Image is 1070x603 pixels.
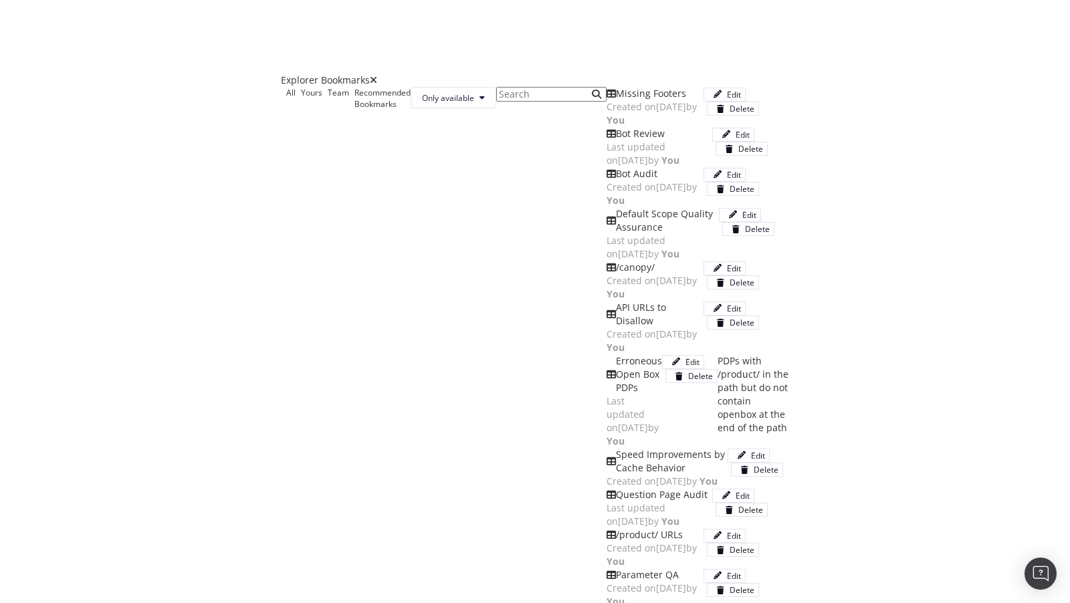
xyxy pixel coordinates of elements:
div: Edit [727,570,741,582]
button: Delete [707,316,759,330]
div: Delete [738,504,763,515]
div: Explorer Bookmarks [281,74,370,87]
button: Delete [722,222,774,236]
div: Recommended Bookmarks [349,87,411,110]
button: Delete [707,275,759,289]
button: Delete [716,142,768,156]
b: You [607,114,625,126]
div: Speed Improvements by Cache Behavior [616,448,728,475]
button: Edit [712,128,754,142]
button: Edit [728,449,770,463]
b: You [607,435,625,447]
button: Edit [704,168,746,182]
div: /canopy/ [616,261,655,274]
div: All [281,87,296,98]
button: Delete [707,102,759,116]
input: Search [496,87,607,102]
div: Delete [730,584,754,596]
div: Delete [738,143,763,154]
div: Edit [727,530,741,541]
div: Erroneous Open Box PDPs [616,354,662,394]
div: Edit [727,89,741,100]
div: Edit [727,169,741,180]
div: Delete [688,370,713,382]
div: Delete [730,183,754,195]
div: /product/ URLs [616,528,683,541]
span: Created on [DATE] by [607,274,697,300]
div: Delete [754,464,778,475]
span: Created on [DATE] by [607,541,697,568]
div: Yours [301,87,322,98]
button: Edit [704,529,746,543]
b: You [607,341,625,354]
div: Team [328,87,349,98]
button: Delete [716,503,768,517]
div: Yours [296,87,322,98]
button: Delete [707,583,759,597]
button: Edit [719,208,761,222]
b: You [700,475,718,487]
button: Delete [707,182,759,196]
div: Edit [727,263,741,274]
div: Edit [742,209,756,221]
button: Edit [712,489,754,503]
div: times [370,74,377,87]
b: You [607,287,625,300]
div: Edit [727,303,741,314]
div: All [286,87,296,98]
div: Delete [730,277,754,288]
span: Last updated on [DATE] by [607,234,679,260]
b: You [661,154,679,166]
div: Edit [736,490,750,501]
button: Delete [731,463,783,477]
b: You [607,194,625,207]
div: Recommended Bookmarks [354,87,411,110]
button: Only available [411,87,496,108]
div: PDPs with /product/ in the path but do not contain openbox at the end of the path [718,354,789,448]
span: Created on [DATE] by [607,328,697,354]
button: Edit [662,355,704,369]
span: Last updated on [DATE] by [607,140,679,166]
div: Parameter QA [616,568,679,582]
div: Delete [730,103,754,114]
button: Delete [707,543,759,557]
button: Edit [704,301,746,316]
div: Missing Footers [616,87,686,100]
div: Default Scope Quality Assurance [616,207,719,234]
div: Bot Review [616,127,665,140]
div: Edit [736,129,750,140]
button: Edit [704,569,746,583]
div: Delete [730,544,754,556]
button: Edit [704,261,746,275]
div: API URLs to Disallow [616,301,704,328]
b: You [607,555,625,568]
button: Edit [704,88,746,102]
b: You [661,247,679,260]
div: Edit [751,450,765,461]
div: Delete [730,317,754,328]
span: Only available [422,92,474,104]
div: Team [322,87,349,98]
div: Edit [685,356,700,368]
span: Created on [DATE] by [607,180,697,207]
b: You [661,515,679,527]
div: Delete [745,223,770,235]
span: Created on [DATE] by [607,100,697,126]
span: Last updated on [DATE] by [607,501,679,527]
div: Open Intercom Messenger [1025,558,1057,590]
div: Question Page Audit [616,488,708,501]
span: Created on [DATE] by [607,475,718,487]
span: Last updated on [DATE] by [607,394,659,447]
button: Delete [665,369,718,383]
div: Bot Audit [616,167,657,180]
